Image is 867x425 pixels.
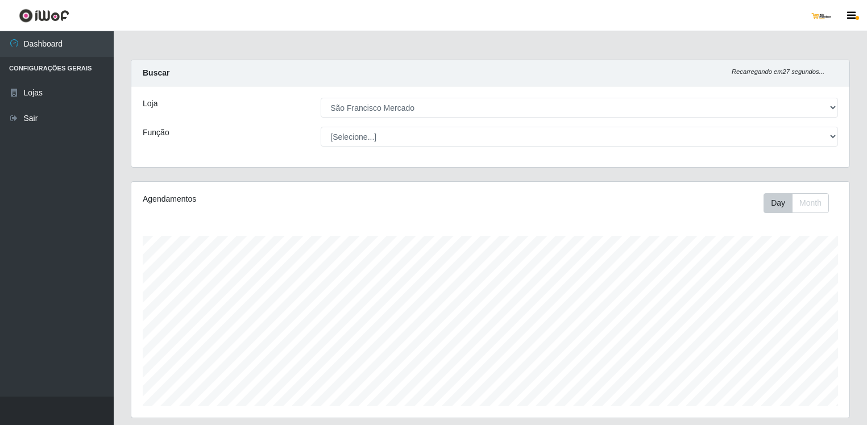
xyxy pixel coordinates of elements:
[143,127,169,139] label: Função
[792,193,829,213] button: Month
[143,68,169,77] strong: Buscar
[764,193,838,213] div: Toolbar with button groups
[732,68,824,75] i: Recarregando em 27 segundos...
[764,193,793,213] button: Day
[143,98,157,110] label: Loja
[143,193,422,205] div: Agendamentos
[764,193,829,213] div: First group
[19,9,69,23] img: CoreUI Logo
